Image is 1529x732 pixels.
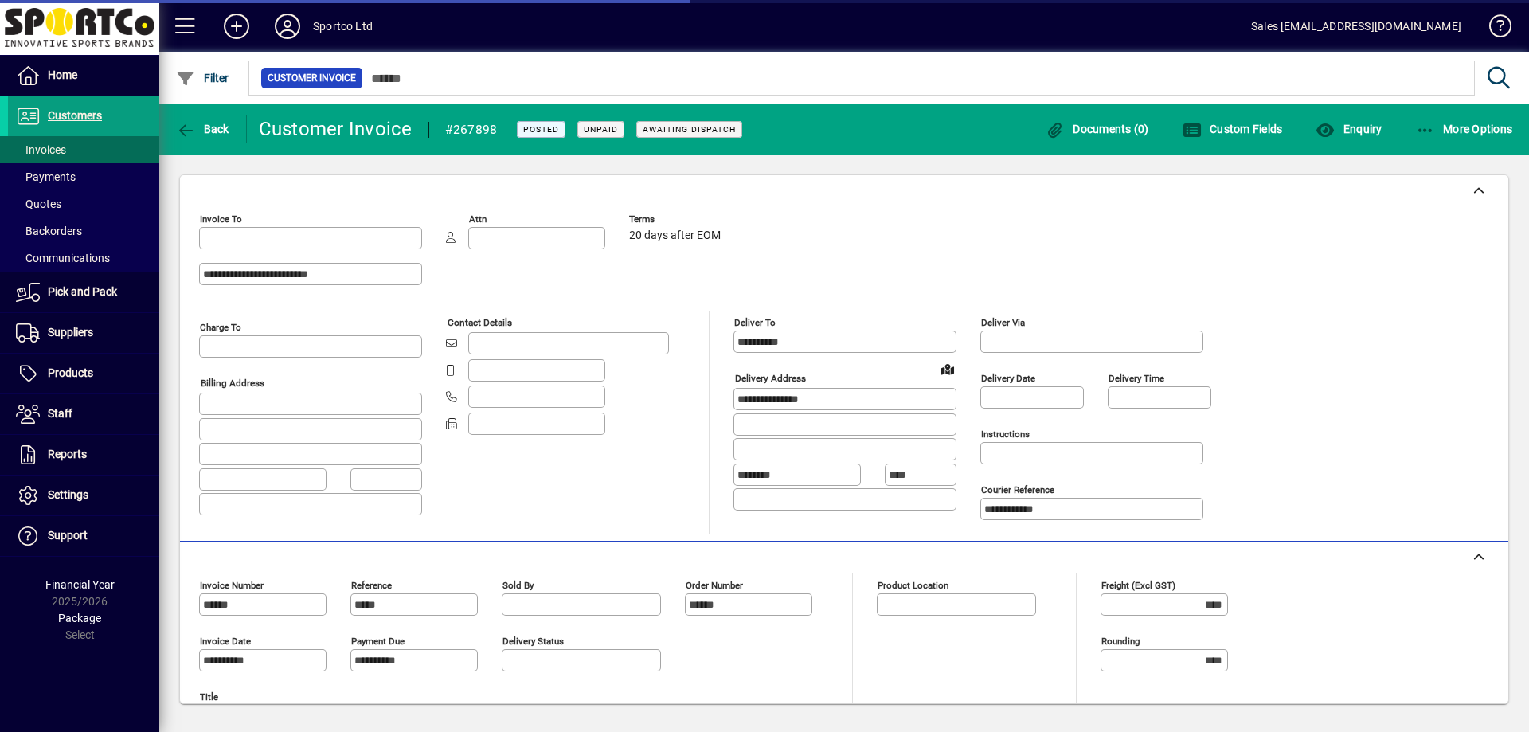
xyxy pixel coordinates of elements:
[200,580,264,591] mat-label: Invoice number
[48,407,72,420] span: Staff
[981,484,1054,495] mat-label: Courier Reference
[159,115,247,143] app-page-header-button: Back
[48,448,87,460] span: Reports
[502,636,564,647] mat-label: Delivery status
[8,190,159,217] a: Quotes
[1312,115,1386,143] button: Enquiry
[200,691,218,703] mat-label: Title
[200,322,241,333] mat-label: Charge To
[8,217,159,245] a: Backorders
[172,115,233,143] button: Back
[16,252,110,264] span: Communications
[8,476,159,515] a: Settings
[981,429,1030,440] mat-label: Instructions
[1416,123,1513,135] span: More Options
[1412,115,1517,143] button: More Options
[1183,123,1283,135] span: Custom Fields
[469,213,487,225] mat-label: Attn
[1042,115,1153,143] button: Documents (0)
[8,245,159,272] a: Communications
[643,124,736,135] span: Awaiting Dispatch
[1109,373,1164,384] mat-label: Delivery time
[16,143,66,156] span: Invoices
[262,12,313,41] button: Profile
[268,70,356,86] span: Customer Invoice
[16,198,61,210] span: Quotes
[686,580,743,591] mat-label: Order number
[8,394,159,434] a: Staff
[502,580,534,591] mat-label: Sold by
[313,14,373,39] div: Sportco Ltd
[1179,115,1287,143] button: Custom Fields
[8,56,159,96] a: Home
[1046,123,1149,135] span: Documents (0)
[48,109,102,122] span: Customers
[523,124,559,135] span: Posted
[48,366,93,379] span: Products
[584,124,618,135] span: Unpaid
[1477,3,1509,55] a: Knowledge Base
[351,636,405,647] mat-label: Payment due
[172,64,233,92] button: Filter
[8,435,159,475] a: Reports
[16,225,82,237] span: Backorders
[176,72,229,84] span: Filter
[8,354,159,393] a: Products
[351,580,392,591] mat-label: Reference
[48,69,77,81] span: Home
[8,272,159,312] a: Pick and Pack
[200,213,242,225] mat-label: Invoice To
[259,116,413,142] div: Customer Invoice
[48,529,88,542] span: Support
[48,488,88,501] span: Settings
[1101,636,1140,647] mat-label: Rounding
[1101,580,1175,591] mat-label: Freight (excl GST)
[1316,123,1382,135] span: Enquiry
[8,313,159,353] a: Suppliers
[1251,14,1461,39] div: Sales [EMAIL_ADDRESS][DOMAIN_NAME]
[981,373,1035,384] mat-label: Delivery date
[16,170,76,183] span: Payments
[8,163,159,190] a: Payments
[8,136,159,163] a: Invoices
[8,516,159,556] a: Support
[176,123,229,135] span: Back
[981,317,1025,328] mat-label: Deliver via
[58,612,101,624] span: Package
[878,580,948,591] mat-label: Product location
[48,326,93,339] span: Suppliers
[200,636,251,647] mat-label: Invoice date
[629,214,725,225] span: Terms
[45,578,115,591] span: Financial Year
[734,317,776,328] mat-label: Deliver To
[935,356,960,382] a: View on map
[211,12,262,41] button: Add
[48,285,117,298] span: Pick and Pack
[629,229,721,242] span: 20 days after EOM
[445,117,498,143] div: #267898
